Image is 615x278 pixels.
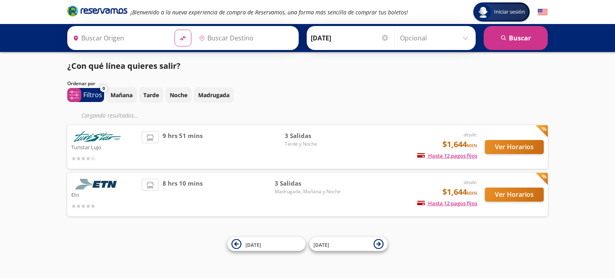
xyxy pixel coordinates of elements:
button: English [538,7,548,17]
em: desde: [464,131,477,138]
a: Brand Logo [67,5,127,19]
small: MXN [467,142,477,148]
span: 9 hrs 51 mins [163,131,203,163]
p: Etn [71,190,138,199]
span: 3 Salidas [285,131,341,140]
button: Tarde [139,87,163,103]
button: [DATE] [310,237,388,251]
em: ¡Bienvenido a la nueva experiencia de compra de Reservamos, una forma más sencilla de comprar tus... [131,8,408,16]
span: 3 Salidas [275,179,341,188]
p: Tarde [143,91,159,99]
p: Noche [170,91,187,99]
span: Iniciar sesión [491,8,528,16]
p: Madrugada [198,91,229,99]
button: Ver Horarios [485,188,544,202]
button: Madrugada [194,87,234,103]
span: [DATE] [314,241,329,248]
img: Turistar Lujo [71,131,123,142]
span: Hasta 12 pagos fijos [417,152,477,159]
button: Ver Horarios [485,140,544,154]
button: Mañana [106,87,137,103]
span: [DATE] [245,241,261,248]
em: Cargando resultados ... [81,112,139,119]
span: Tarde y Noche [285,140,341,148]
button: [DATE] [227,237,305,251]
input: Buscar Origen [70,28,168,48]
span: 8 hrs 10 mins [163,179,203,210]
button: 0Filtros [67,88,104,102]
img: Etn [71,179,123,190]
span: 0 [102,85,105,92]
input: Elegir Fecha [311,28,389,48]
p: ¿Con qué línea quieres salir? [67,60,181,72]
p: Ordenar por [67,80,95,87]
i: Brand Logo [67,5,127,17]
p: Mañana [111,91,133,99]
em: desde: [464,179,477,186]
input: Opcional [400,28,472,48]
small: MXN [467,190,477,196]
p: Filtros [83,90,102,100]
span: $1,644 [442,186,477,198]
button: Buscar [484,26,548,50]
span: Madrugada, Mañana y Noche [275,188,341,195]
button: Noche [165,87,192,103]
span: $1,644 [442,138,477,150]
p: Turistar Lujo [71,142,138,152]
span: Hasta 12 pagos fijos [417,200,477,207]
input: Buscar Destino [196,28,294,48]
